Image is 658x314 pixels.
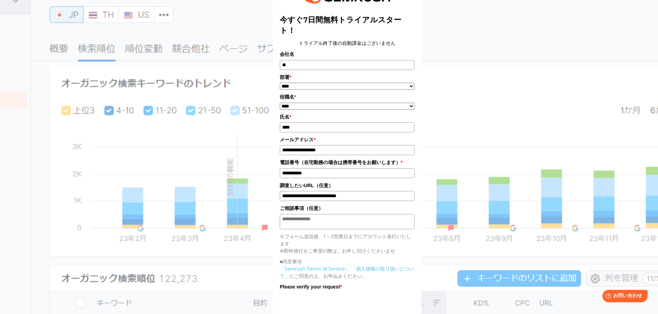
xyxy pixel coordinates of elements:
[280,265,414,279] a: 「個人情報の取り扱いについて」
[280,113,414,121] label: 氏名
[280,182,414,189] label: 調査したいURL（任意）
[280,136,414,143] label: メールアドレス
[280,39,414,47] center: トライアル終了後の自動課金はございません
[280,93,414,101] label: 役職名
[280,258,414,265] p: ■同意事項
[280,233,414,254] p: ※フォーム送信後、1～2営業日までにアカウント発行いたします ※即時発行をご希望の際は、お申し付けくださいませ
[280,265,350,272] a: 「Semrush Terms of Service」
[280,283,414,291] label: Please verify your request
[280,204,414,212] label: ご相談事項（任意）
[280,50,414,58] label: 会社名
[280,159,414,166] label: 電話番号（在宅勤務の場合は携帯番号をお願いします）
[597,287,650,306] iframe: Help widget launcher
[280,73,414,81] label: 部署
[280,265,414,280] p: にご同意の上、お申込みください。
[280,14,414,36] title: 今すぐ7日間無料トライアルスタート！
